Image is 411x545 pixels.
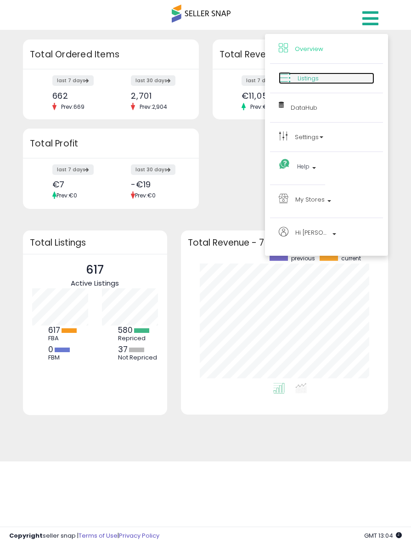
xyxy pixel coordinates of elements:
h3: Total Revenue - 7 days [188,239,381,246]
a: DataHub [279,102,374,113]
span: Hi [PERSON_NAME] [295,227,330,238]
div: 2,701 [131,91,183,101]
h3: Total Listings [30,239,160,246]
i: Get Help [279,158,290,170]
b: 580 [118,325,133,336]
span: Prev: 2,904 [135,103,172,111]
div: FBA [48,335,90,342]
span: current [341,255,361,262]
h3: Total Ordered Items [30,48,192,61]
a: Settings [279,131,374,143]
p: 617 [71,261,119,279]
b: 37 [118,344,128,355]
span: Prev: €0 [56,191,77,199]
b: 0 [48,344,53,355]
a: Listings [279,73,374,84]
span: Prev: €0 [135,191,156,199]
div: €11,058 [242,91,293,101]
a: My Stores [279,194,374,209]
div: FBM [48,354,90,361]
div: -€19 [131,180,183,189]
span: Overview [295,45,323,53]
span: Help [297,161,310,172]
h3: Total Revenue [220,48,382,61]
label: last 7 days [242,75,283,86]
span: Prev: €9,326 [246,103,287,111]
div: Repriced [118,335,159,342]
span: Active Listings [71,278,119,288]
div: 662 [52,91,104,101]
label: last 7 days [52,75,94,86]
label: last 7 days [52,164,94,175]
span: DataHub [291,103,317,112]
h3: Total Profit [30,137,192,150]
b: 617 [48,325,60,336]
label: last 30 days [131,75,175,86]
div: Not Repriced [118,354,159,361]
span: My Stores [295,194,325,205]
span: Listings [298,74,319,83]
label: last 30 days [131,164,175,175]
a: Hi [PERSON_NAME] [279,227,374,247]
div: €7 [52,180,104,189]
span: Prev: 669 [56,103,89,111]
span: previous [291,255,315,262]
a: Help [279,161,316,176]
a: Overview [279,43,374,55]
